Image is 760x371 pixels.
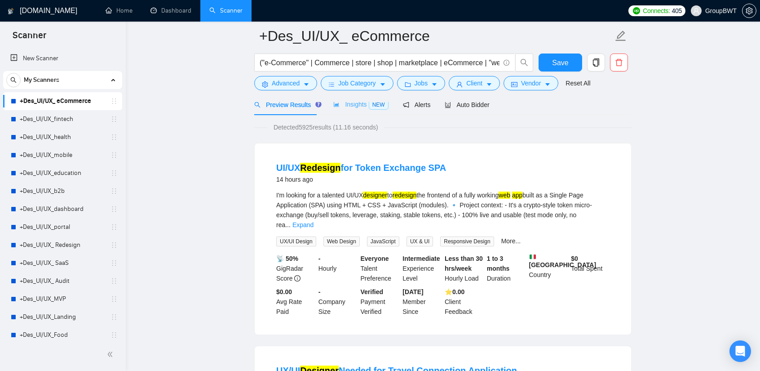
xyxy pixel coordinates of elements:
a: Reset All [566,78,590,88]
span: caret-down [303,81,309,88]
div: Company Size [317,287,359,317]
b: Everyone [361,255,389,262]
a: New Scanner [10,49,115,67]
span: caret-down [486,81,492,88]
a: +Des_UI/UX_ SaaS [20,254,105,272]
span: Save [552,57,568,68]
div: Experience Level [401,254,443,283]
mark: redesign [393,192,417,199]
button: Save [539,54,582,72]
input: Search Freelance Jobs... [260,57,499,68]
a: searchScanner [209,7,243,14]
li: New Scanner [3,49,122,67]
div: Total Spent [569,254,611,283]
b: Verified [361,288,384,295]
div: Hourly Load [443,254,485,283]
a: dashboardDashboard [150,7,191,14]
b: $ 0 [571,255,578,262]
span: Scanner [5,29,53,48]
span: holder [110,170,118,177]
mark: app [512,192,522,199]
span: My Scanners [24,71,59,89]
a: +Des_UI/UX_dashboard [20,200,105,218]
span: holder [110,277,118,285]
span: caret-down [544,81,551,88]
span: holder [110,98,118,105]
span: copy [588,58,605,67]
span: caret-down [431,81,437,88]
a: UI/UXRedesignfor Token Exchange SPA [276,163,446,173]
span: Alerts [403,101,431,108]
span: notification [403,102,409,108]
div: Country [527,254,570,283]
span: user [456,81,463,88]
input: Scanner name... [259,25,613,47]
span: ... [285,221,291,228]
a: Expand [292,221,314,228]
span: Insights [333,101,388,108]
span: idcard [511,81,517,88]
span: Vendor [521,78,541,88]
button: idcardVendorcaret-down [504,76,558,90]
div: Member Since [401,287,443,317]
span: setting [742,7,756,14]
span: Connects: [643,6,670,16]
a: setting [742,7,756,14]
button: userClientcaret-down [449,76,500,90]
a: +Des_UI/UX_education [20,164,105,182]
span: Responsive Design [440,237,494,246]
a: +Des_UI/UX_fintech [20,110,105,128]
b: - [318,288,321,295]
span: holder [110,152,118,159]
b: Less than 30 hrs/week [445,255,483,272]
span: holder [110,313,118,321]
span: holder [110,295,118,303]
div: Tooltip anchor [314,100,323,108]
b: 1 to 3 months [487,255,510,272]
span: info-circle [504,60,509,66]
span: bars [328,81,335,88]
div: Payment Verified [359,287,401,317]
a: +Des_UI/UX_b2b [20,182,105,200]
span: folder [405,81,411,88]
mark: Redesign [300,163,340,173]
span: JavaScript [367,237,399,246]
b: [DATE] [402,288,423,295]
span: search [7,77,20,83]
div: 14 hours ago [276,174,446,185]
span: Jobs [415,78,428,88]
span: Advanced [272,78,300,88]
a: homeHome [106,7,133,14]
span: Auto Bidder [445,101,489,108]
span: 405 [672,6,682,16]
b: ⭐️ 0.00 [445,288,464,295]
div: Avg Rate Paid [274,287,317,317]
div: Open Intercom Messenger [729,340,751,362]
button: folderJobscaret-down [397,76,446,90]
a: +Des_UI/UX_Landing [20,308,105,326]
button: setting [742,4,756,18]
b: 📡 50% [276,255,298,262]
button: search [515,54,533,72]
span: holder [110,188,118,195]
mark: designer [363,192,387,199]
span: holder [110,331,118,339]
a: +Des_UI/UX_ Redesign [20,236,105,254]
a: +Des_UI/UX_MVP [20,290,105,308]
span: Detected 5925 results (11.16 seconds) [267,122,384,132]
span: UX & UI [407,237,433,246]
span: NEW [369,100,389,110]
img: 🇮🇹 [530,254,536,260]
div: I'm looking for a talented UI/UX to the frontend of a fully working built as a Single Page Applic... [276,190,610,230]
a: +Des_UI/UX_portal [20,218,105,236]
button: barsJob Categorycaret-down [321,76,393,90]
a: +Des_UI/UX_health [20,128,105,146]
b: Intermediate [402,255,440,262]
a: +Des_UI/UX_mobile [20,146,105,164]
span: search [516,58,533,67]
div: Talent Preference [359,254,401,283]
span: setting [262,81,268,88]
span: caret-down [380,81,386,88]
span: search [254,102,261,108]
span: double-left [107,350,116,359]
